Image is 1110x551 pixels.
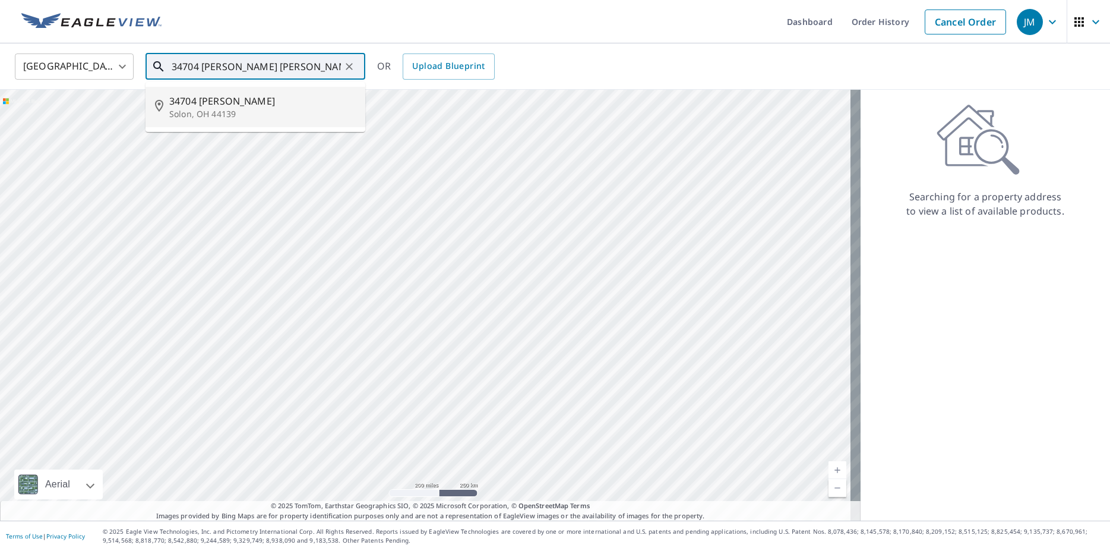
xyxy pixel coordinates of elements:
[341,58,358,75] button: Clear
[828,461,846,479] a: Current Level 5, Zoom In
[518,501,568,510] a: OpenStreetMap
[6,533,85,540] p: |
[6,532,43,540] a: Terms of Use
[828,479,846,497] a: Current Level 5, Zoom Out
[42,470,74,499] div: Aerial
[412,59,485,74] span: Upload Blueprint
[570,501,590,510] a: Terms
[377,53,495,80] div: OR
[271,501,590,511] span: © 2025 TomTom, Earthstar Geographics SIO, © 2025 Microsoft Corporation, ©
[21,13,162,31] img: EV Logo
[46,532,85,540] a: Privacy Policy
[403,53,494,80] a: Upload Blueprint
[1017,9,1043,35] div: JM
[15,50,134,83] div: [GEOGRAPHIC_DATA]
[14,470,103,499] div: Aerial
[169,94,356,108] span: 34704 [PERSON_NAME]
[906,190,1065,218] p: Searching for a property address to view a list of available products.
[169,108,356,120] p: Solon, OH 44139
[172,50,341,83] input: Search by address or latitude-longitude
[103,527,1104,545] p: © 2025 Eagle View Technologies, Inc. and Pictometry International Corp. All Rights Reserved. Repo...
[925,10,1006,34] a: Cancel Order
